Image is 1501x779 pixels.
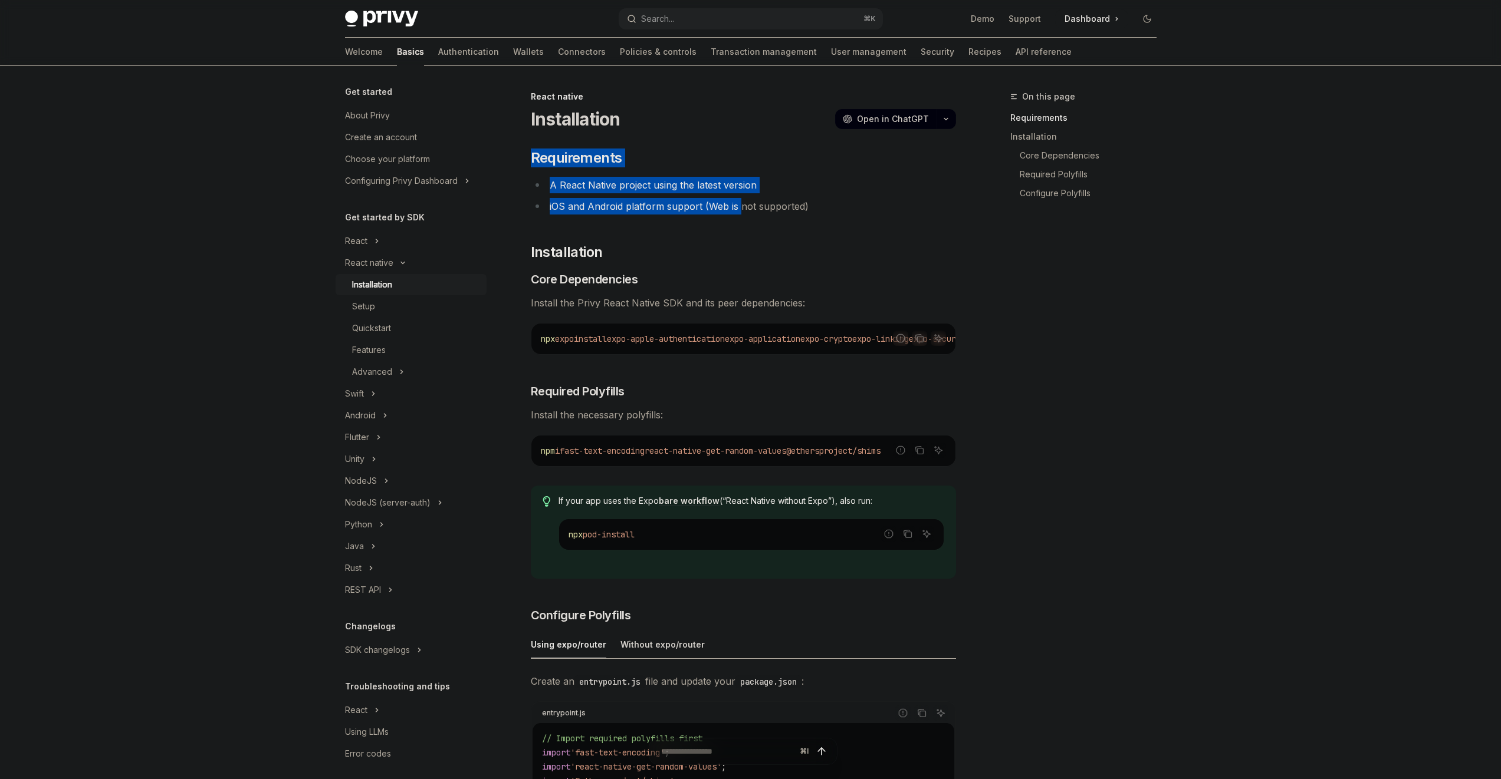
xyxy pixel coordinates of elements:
span: react-native-get-random-values [645,445,786,456]
img: dark logo [345,11,418,27]
button: Toggle React section [336,230,487,252]
button: Report incorrect code [881,526,896,542]
button: Open search [619,8,883,29]
div: Advanced [352,365,392,379]
span: Configure Polyfills [531,607,631,623]
a: Wallets [513,38,544,66]
div: React [345,703,367,717]
button: Send message [813,743,830,760]
div: Create an account [345,130,417,144]
button: Copy the contents from the code block [912,443,927,458]
button: Toggle NodeJS section [336,470,487,491]
button: Open in ChatGPT [835,109,936,129]
span: @ethersproject/shims [786,445,881,456]
h1: Installation [531,108,620,130]
a: Quickstart [336,318,487,339]
span: If your app uses the Expo (“React Native without Expo”), also run: [559,495,944,507]
div: NodeJS [345,474,377,488]
div: Android [345,408,376,422]
div: React native [345,256,393,270]
a: Choose your platform [336,148,487,170]
input: Ask a question... [661,738,795,764]
h5: Troubleshooting and tips [345,679,450,694]
button: Copy the contents from the code block [914,705,929,721]
a: API reference [1016,38,1072,66]
span: Core Dependencies [531,271,638,288]
a: User management [831,38,906,66]
span: expo-apple-authentication [607,334,725,344]
a: Setup [336,296,487,317]
div: Unity [345,452,364,466]
span: Install the Privy React Native SDK and its peer dependencies: [531,295,956,311]
span: expo-secure-store [909,334,989,344]
span: npx [541,334,555,344]
a: Dashboard [1055,9,1128,28]
button: Toggle React native section [336,252,487,273]
div: Error codes [345,747,391,761]
span: Open in ChatGPT [857,113,929,125]
span: npm [541,445,555,456]
a: Policies & controls [620,38,697,66]
a: bare workflow [659,496,720,506]
button: Report incorrect code [893,331,908,346]
li: A React Native project using the latest version [531,177,956,193]
div: Quickstart [352,321,391,335]
button: Ask AI [919,526,934,542]
a: Error codes [336,743,487,764]
a: Core Dependencies [1010,146,1166,165]
span: expo-linking [852,334,909,344]
span: expo [555,334,574,344]
a: Connectors [558,38,606,66]
h5: Get started [345,85,392,99]
div: entrypoint.js [542,705,586,721]
button: Toggle Configuring Privy Dashboard section [336,170,487,192]
a: Using LLMs [336,721,487,742]
div: Using expo/router [531,631,606,658]
a: Demo [971,13,994,25]
div: REST API [345,583,381,597]
div: Choose your platform [345,152,430,166]
span: Requirements [531,148,622,167]
a: Required Polyfills [1010,165,1166,184]
button: Toggle Flutter section [336,427,487,448]
code: package.json [735,675,802,688]
h5: Changelogs [345,619,396,633]
a: Features [336,339,487,361]
h5: Get started by SDK [345,210,425,225]
a: Security [921,38,954,66]
span: expo-application [725,334,800,344]
a: Requirements [1010,108,1166,127]
div: Without expo/router [620,631,705,658]
div: NodeJS (server-auth) [345,496,431,510]
div: Installation [352,278,392,292]
svg: Tip [543,496,551,507]
div: React native [531,91,956,103]
div: Setup [352,299,375,313]
span: Create an file and update your : [531,673,956,689]
span: ⌘ K [863,14,876,24]
div: Features [352,343,386,357]
span: Install the necessary polyfills: [531,407,956,423]
button: Toggle Java section [336,536,487,557]
div: Configuring Privy Dashboard [345,174,458,188]
span: npx [569,529,583,540]
span: i [555,445,560,456]
button: Toggle Unity section [336,448,487,470]
a: Authentication [438,38,499,66]
button: Toggle NodeJS (server-auth) section [336,492,487,513]
a: Installation [336,274,487,295]
div: Rust [345,561,362,575]
div: Java [345,539,364,553]
button: Toggle Swift section [336,383,487,404]
button: Ask AI [931,443,946,458]
div: Flutter [345,430,369,444]
a: Support [1009,13,1041,25]
button: Report incorrect code [895,705,911,721]
button: Toggle Python section [336,514,487,535]
span: Installation [531,243,603,262]
a: Basics [397,38,424,66]
span: fast-text-encoding [560,445,645,456]
button: Toggle REST API section [336,579,487,600]
div: Search... [641,12,674,26]
button: Toggle SDK changelogs section [336,639,487,661]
